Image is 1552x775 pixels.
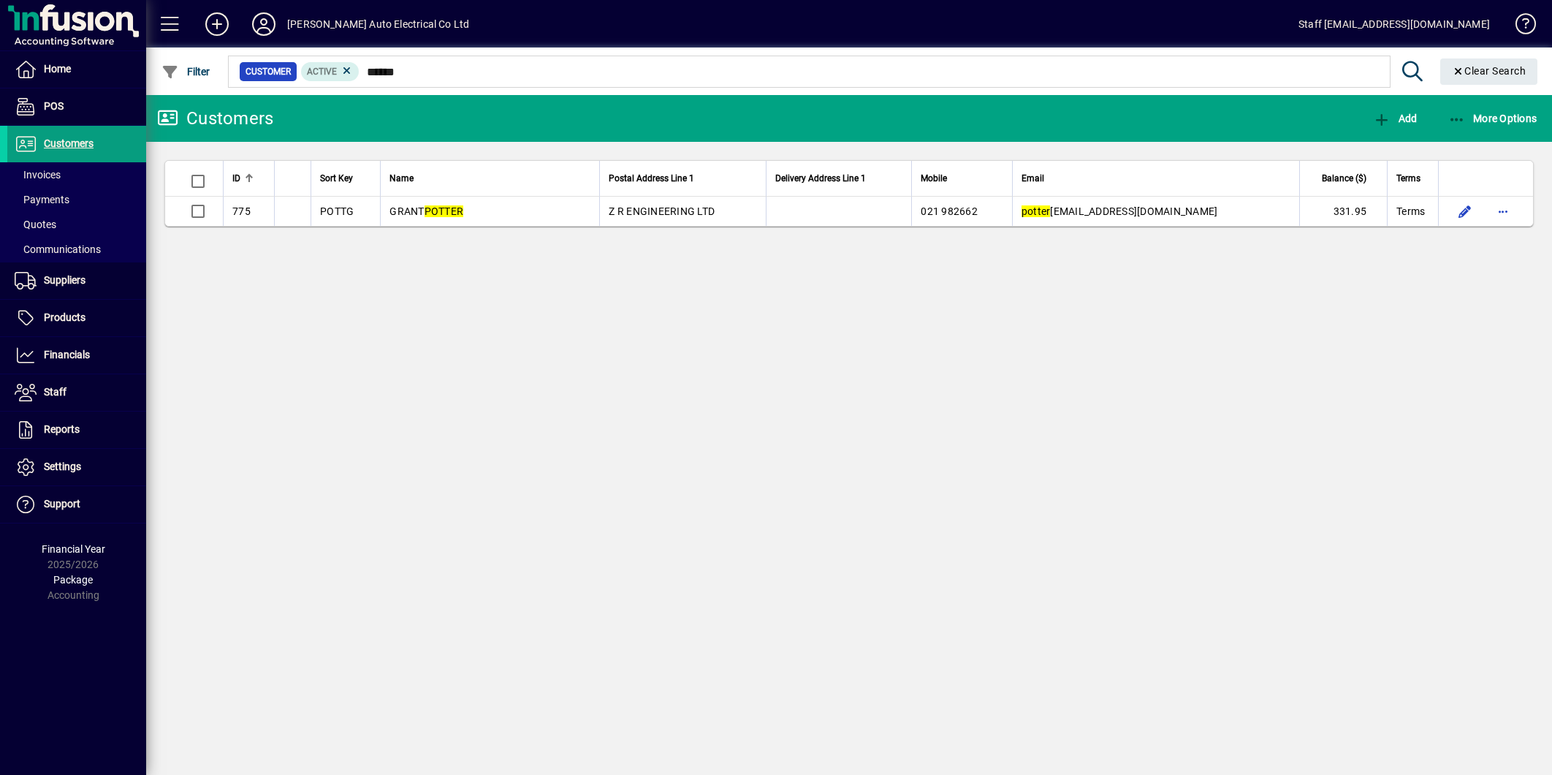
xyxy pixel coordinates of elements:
div: Customers [157,107,273,130]
a: POS [7,88,146,125]
span: Customers [44,137,94,149]
div: Balance ($) [1309,170,1380,186]
span: Home [44,63,71,75]
button: More Options [1445,105,1541,132]
span: Quotes [15,219,56,230]
a: Communications [7,237,146,262]
div: Staff [EMAIL_ADDRESS][DOMAIN_NAME] [1298,12,1490,36]
a: Invoices [7,162,146,187]
span: More Options [1448,113,1537,124]
span: Delivery Address Line 1 [775,170,866,186]
span: Settings [44,461,81,472]
span: Balance ($) [1322,170,1366,186]
span: Mobile [921,170,947,186]
span: Financial Year [42,543,105,555]
a: Settings [7,449,146,485]
button: More options [1491,200,1515,223]
span: Add [1373,113,1417,124]
span: Suppliers [44,274,85,286]
a: Quotes [7,212,146,237]
mat-chip: Activation Status: Active [301,62,360,81]
span: 775 [232,205,251,217]
span: Package [53,574,93,586]
a: Home [7,51,146,88]
div: ID [232,170,265,186]
button: Profile [240,11,287,37]
span: Support [44,498,80,510]
span: ID [232,170,240,186]
div: Name [389,170,590,186]
button: Add [1369,105,1420,132]
span: POTTG [320,205,354,217]
em: potter [1022,205,1051,217]
button: Filter [158,58,214,85]
span: GRANT [389,205,463,217]
span: Active [307,67,337,77]
a: Financials [7,337,146,374]
span: POS [44,100,64,112]
span: Communications [15,243,101,255]
span: [EMAIL_ADDRESS][DOMAIN_NAME] [1022,205,1218,217]
span: Terms [1396,204,1425,219]
em: POTTER [425,205,464,217]
a: Staff [7,374,146,411]
button: Clear [1440,58,1538,85]
a: Suppliers [7,262,146,299]
span: Products [44,311,85,323]
span: Customer [246,64,291,79]
span: Sort Key [320,170,353,186]
span: Clear Search [1452,65,1526,77]
a: Knowledge Base [1505,3,1534,50]
a: Support [7,486,146,523]
span: Postal Address Line 1 [609,170,694,186]
button: Edit [1453,200,1477,223]
button: Add [194,11,240,37]
a: Products [7,300,146,336]
span: Payments [15,194,69,205]
span: Reports [44,423,80,435]
span: Financials [44,349,90,360]
span: Name [389,170,414,186]
span: Invoices [15,169,61,181]
span: Filter [161,66,210,77]
span: Z R ENGINEERING LTD [609,205,715,217]
div: [PERSON_NAME] Auto Electrical Co Ltd [287,12,469,36]
span: 021 982662 [921,205,978,217]
span: Email [1022,170,1044,186]
td: 331.95 [1299,197,1387,226]
a: Payments [7,187,146,212]
span: Staff [44,386,66,398]
div: Mobile [921,170,1003,186]
div: Email [1022,170,1290,186]
a: Reports [7,412,146,448]
span: Terms [1396,170,1420,186]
